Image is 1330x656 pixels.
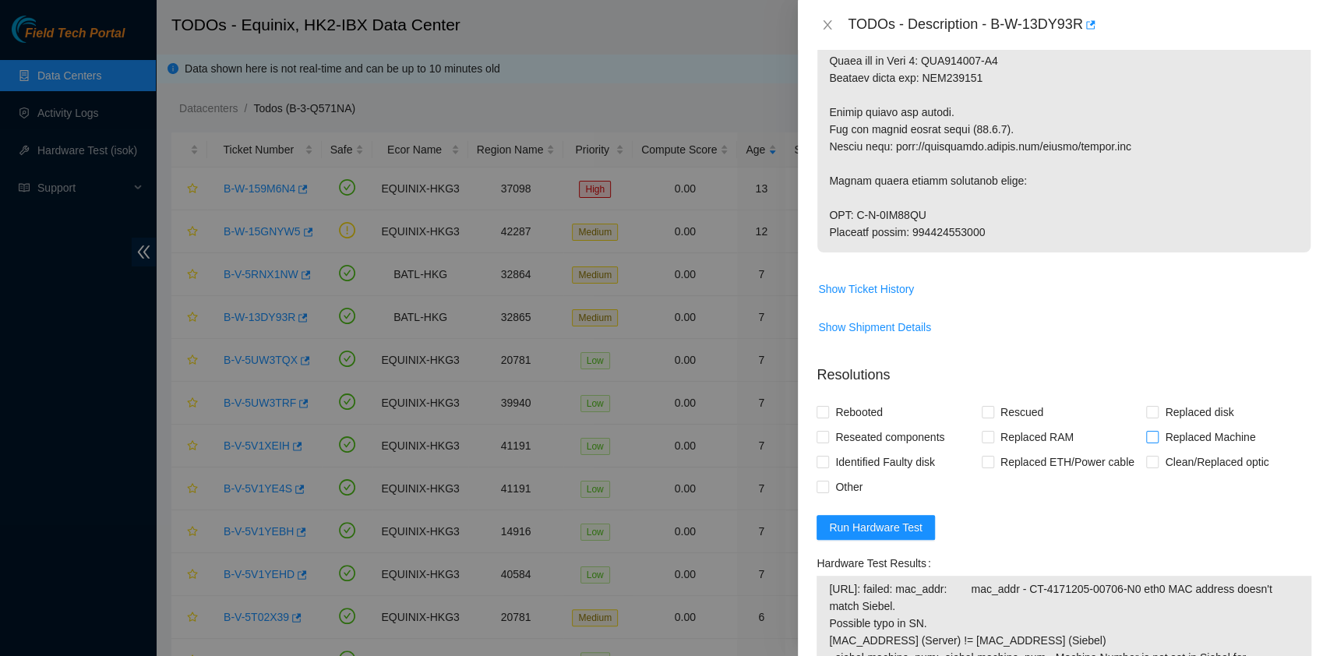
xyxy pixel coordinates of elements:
span: Replaced RAM [994,425,1080,450]
span: Identified Faulty disk [829,450,941,474]
span: Rescued [994,400,1050,425]
span: Clean/Replaced optic [1159,450,1275,474]
button: Show Shipment Details [817,315,932,340]
span: Replaced ETH/Power cable [994,450,1141,474]
span: Show Ticket History [818,280,914,298]
label: Hardware Test Results [817,551,937,576]
span: Replaced Machine [1159,425,1261,450]
span: Reseated components [829,425,951,450]
span: Show Shipment Details [818,319,931,336]
button: Run Hardware Test [817,515,935,540]
span: close [821,19,834,31]
span: Run Hardware Test [829,519,923,536]
span: Rebooted [829,400,889,425]
span: Replaced disk [1159,400,1240,425]
p: Resolutions [817,352,1311,386]
span: Other [829,474,869,499]
div: TODOs - Description - B-W-13DY93R [848,12,1311,37]
button: Close [817,18,838,33]
button: Show Ticket History [817,277,915,302]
